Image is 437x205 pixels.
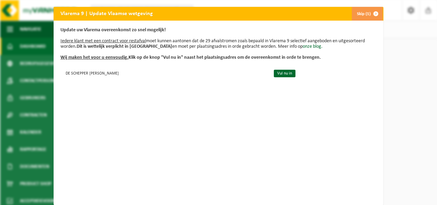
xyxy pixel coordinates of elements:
b: Klik op de knop "Vul nu in" naast het plaatsingsadres om de overeenkomst in orde te brengen. [60,55,321,60]
b: Update uw Vlarema overeenkomst zo snel mogelijk! [60,27,166,33]
a: Vul nu in [274,70,295,77]
u: Iedere klant met een contract voor restafval [60,38,146,44]
b: Dit is wettelijk verplicht in [GEOGRAPHIC_DATA] [77,44,172,49]
td: DE SCHEPPER [PERSON_NAME] [60,67,268,79]
h2: Vlarema 9 | Update Vlaamse wetgeving [54,7,160,20]
u: Wij maken het voor u eenvoudig. [60,55,128,60]
p: moet kunnen aantonen dat de 29 afvalstromen zoals bepaald in Vlarema 9 selectief aangeboden en ui... [60,27,377,60]
a: onze blog. [303,44,323,49]
button: Skip (1) [351,7,383,21]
